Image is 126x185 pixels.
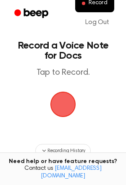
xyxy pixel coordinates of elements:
span: Recording History [47,147,85,155]
p: Tap to Record. [15,68,111,78]
button: Recording History [35,144,91,158]
a: [EMAIL_ADDRESS][DOMAIN_NAME] [41,166,102,179]
h1: Record a Voice Note for Docs [15,41,111,61]
a: Log Out [77,12,118,33]
a: Beep [8,5,56,22]
img: Beep Logo [50,92,76,117]
span: Contact us [5,165,121,180]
